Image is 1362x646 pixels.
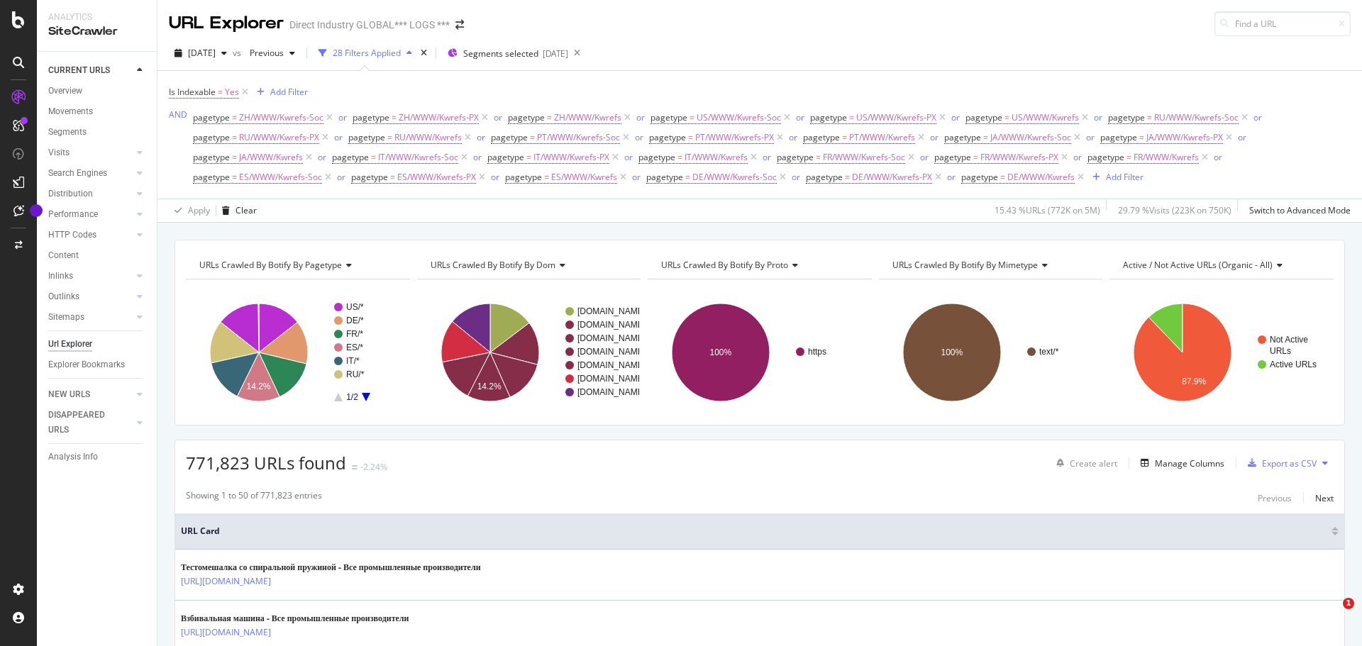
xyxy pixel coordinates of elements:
button: or [796,111,804,124]
button: Apply [169,199,210,222]
div: Outlinks [48,289,79,304]
span: pagetype [353,111,389,123]
span: PT/WWW/Kwrefs [849,128,915,147]
div: Content [48,248,79,263]
a: Analysis Info [48,450,147,464]
a: Sitemaps [48,310,133,325]
div: Clear [236,204,257,216]
button: Previous [1258,489,1292,506]
span: = [690,111,694,123]
div: Apply [188,204,210,216]
span: RU/WWW/Kwrefs-PX [239,128,319,147]
span: pagetype [491,131,528,143]
div: times [418,46,430,60]
span: = [1126,151,1131,163]
h4: URLs Crawled By Botify By proto [658,254,859,277]
a: Movements [48,104,147,119]
span: pagetype [508,111,545,123]
span: Active / Not Active URLs (organic - all) [1123,259,1273,271]
svg: A chart. [648,291,870,414]
div: Performance [48,207,98,222]
span: = [371,151,376,163]
span: = [849,111,854,123]
span: PT/WWW/Kwrefs-PX [695,128,774,147]
div: or [1238,131,1246,143]
div: or [1214,151,1222,163]
svg: A chart. [1109,291,1331,414]
span: pagetype [332,151,369,163]
span: = [392,111,397,123]
text: [DOMAIN_NAME]… [577,387,654,397]
span: US/WWW/Kwrefs [1012,108,1079,128]
div: or [491,171,499,183]
a: [URL][DOMAIN_NAME] [181,574,271,589]
button: or [951,111,960,124]
span: pagetype [650,111,687,123]
div: Sitemaps [48,310,84,325]
div: DISAPPEARED URLS [48,408,120,438]
div: A chart. [879,291,1101,414]
button: Segments selected[DATE] [442,42,568,65]
button: 28 Filters Applied [313,42,418,65]
h4: Active / Not Active URLs [1120,254,1321,277]
span: = [1147,111,1152,123]
span: pagetype [193,171,230,183]
span: FR/WWW/Kwrefs-Soc [823,147,905,167]
div: Next [1315,492,1334,504]
button: Previous [244,42,301,65]
a: [URL][DOMAIN_NAME] [181,625,271,640]
span: pagetype [961,171,998,183]
div: 15.43 % URLs ( 772K on 5M ) [995,204,1100,216]
text: 14.2% [246,382,270,391]
div: or [920,151,929,163]
span: DE/WWW/Kwrefs-Soc [692,167,777,187]
button: or [1214,150,1222,164]
button: Export as CSV [1242,452,1317,474]
span: ZH/WWW/Kwrefs-Soc [239,108,323,128]
span: pagetype [649,131,686,143]
div: Overview [48,84,82,99]
text: 87.9% [1183,377,1207,386]
text: https [808,347,826,357]
button: or [334,130,343,144]
span: ES/WWW/Kwrefs [551,167,617,187]
div: Switch to Advanced Mode [1249,204,1351,216]
button: or [930,130,939,144]
span: = [526,151,531,163]
span: JA/WWW/Kwrefs-Soc [990,128,1071,147]
button: or [1238,130,1246,144]
span: = [232,151,237,163]
span: 1 [1343,598,1354,609]
span: pagetype [777,151,814,163]
button: or [947,170,956,184]
a: Segments [48,125,147,140]
span: = [232,131,237,143]
h4: URLs Crawled By Botify By dom [428,254,629,277]
span: pagetype [351,171,388,183]
button: Create alert [1051,452,1117,474]
span: PT/WWW/Kwrefs-Soc [537,128,620,147]
span: URLs Crawled By Botify By proto [661,259,788,271]
h4: URLs Crawled By Botify By mimetype [890,254,1090,277]
span: 2025 Aug. 18th [188,47,216,59]
span: pagetype [810,111,847,123]
span: pagetype [1108,111,1145,123]
svg: A chart. [186,291,408,414]
button: or [635,130,643,144]
span: DE/WWW/Kwrefs [1007,167,1075,187]
span: US/WWW/Kwrefs-Soc [697,108,781,128]
div: Create alert [1070,457,1117,469]
button: or [763,150,771,164]
span: URLs Crawled By Botify By mimetype [892,259,1038,271]
text: [DOMAIN_NAME]… [577,320,654,330]
span: = [530,131,535,143]
button: or [1073,150,1082,164]
button: Next [1315,489,1334,506]
span: RU/WWW/Kwrefs-Soc [1154,108,1239,128]
span: = [232,171,237,183]
div: or [796,111,804,123]
text: 100% [941,347,963,357]
button: or [318,150,326,164]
